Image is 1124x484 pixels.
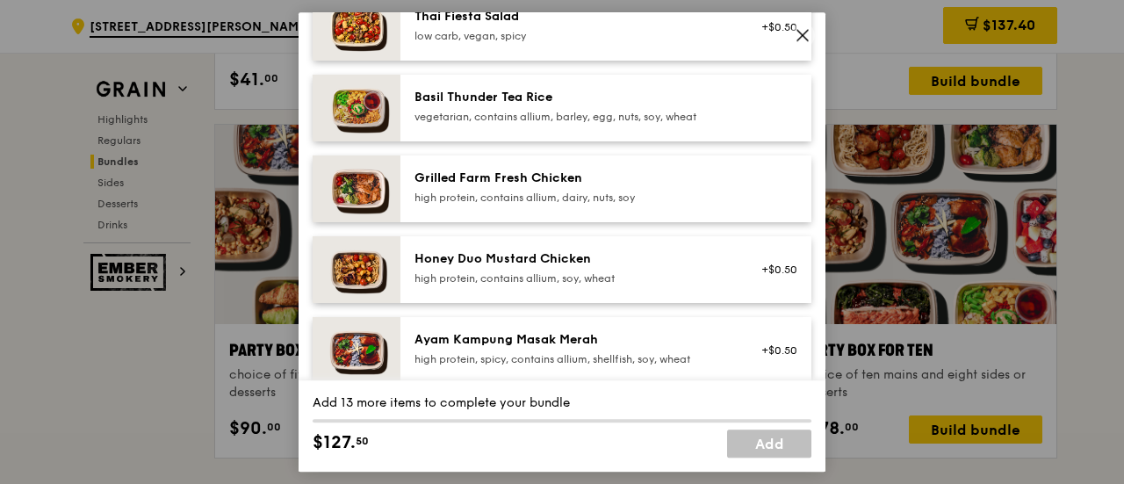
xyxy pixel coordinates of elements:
[751,20,797,34] div: +$0.50
[414,352,730,366] div: high protein, spicy, contains allium, shellfish, soy, wheat
[313,75,400,141] img: daily_normal_HORZ-Basil-Thunder-Tea-Rice.jpg
[751,343,797,358] div: +$0.50
[414,89,730,106] div: Basil Thunder Tea Rice
[751,263,797,277] div: +$0.50
[414,331,730,349] div: Ayam Kampung Masak Merah
[414,29,730,43] div: low carb, vegan, spicy
[313,430,356,456] span: $127.
[414,191,730,205] div: high protein, contains allium, dairy, nuts, soy
[313,394,811,412] div: Add 13 more items to complete your bundle
[313,317,400,384] img: daily_normal_Ayam_Kampung_Masak_Merah_Horizontal_.jpg
[313,236,400,303] img: daily_normal_Honey_Duo_Mustard_Chicken__Horizontal_.jpg
[414,250,730,268] div: Honey Duo Mustard Chicken
[356,434,369,448] span: 50
[313,155,400,222] img: daily_normal_HORZ-Grilled-Farm-Fresh-Chicken.jpg
[727,430,811,458] a: Add
[414,8,730,25] div: Thai Fiesta Salad
[414,271,730,285] div: high protein, contains allium, soy, wheat
[414,110,730,124] div: vegetarian, contains allium, barley, egg, nuts, soy, wheat
[414,170,730,187] div: Grilled Farm Fresh Chicken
